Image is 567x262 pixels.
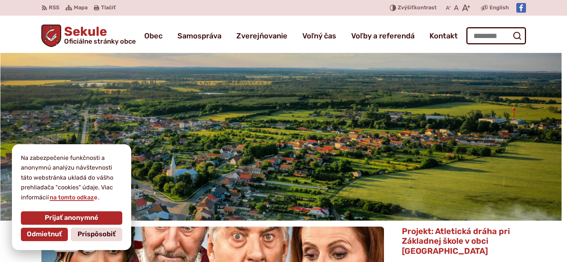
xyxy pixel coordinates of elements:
a: Logo Sekule, prejsť na domovskú stránku. [41,25,136,47]
button: Odmietnuť [21,228,68,241]
img: Prejsť na domovskú stránku [41,25,62,47]
a: English [488,3,510,12]
a: Voľby a referendá [351,25,415,46]
a: Kontakt [429,25,458,46]
span: Tlačiť [101,5,116,11]
span: Prijať anonymné [45,214,98,222]
button: Prijať anonymné [21,211,122,225]
span: English [489,3,509,12]
span: Zvýšiť [398,4,414,11]
img: Prejsť na Facebook stránku [516,3,526,13]
a: Voľný čas [302,25,336,46]
span: Oficiálne stránky obce [64,38,136,45]
span: Mapa [74,3,88,12]
span: kontrast [398,5,437,11]
span: RSS [49,3,59,12]
a: Obec [144,25,163,46]
p: Na zabezpečenie funkčnosti a anonymnú analýzu návštevnosti táto webstránka ukladá do vášho prehli... [21,153,122,202]
a: na tomto odkaze [49,194,98,201]
span: Projekt: Atletická dráha pri Základnej škole v obci [GEOGRAPHIC_DATA] [402,226,510,256]
button: Prispôsobiť [71,228,122,241]
span: Prispôsobiť [78,230,116,239]
span: Odmietnuť [27,230,62,239]
h1: Sekule [61,25,136,45]
a: Zverejňovanie [236,25,287,46]
a: Samospráva [177,25,221,46]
